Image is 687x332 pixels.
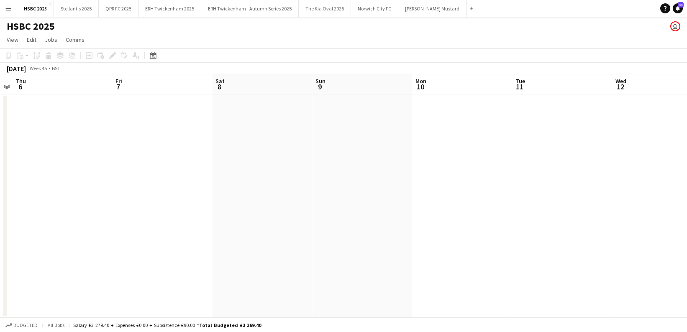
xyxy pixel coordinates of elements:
span: Budgeted [13,322,38,328]
a: View [3,34,22,45]
span: 6 [14,82,26,91]
span: Sat [215,77,225,85]
span: View [7,36,18,43]
span: 11 [514,82,525,91]
span: Mon [415,77,426,85]
span: Fri [115,77,122,85]
button: QPR FC 2025 [99,0,138,17]
span: 7 [114,82,122,91]
span: Jobs [45,36,57,43]
a: Edit [23,34,40,45]
span: Sun [315,77,326,85]
button: Budgeted [4,321,39,330]
button: HSBC 2025 [17,0,54,17]
app-user-avatar: Sam Johannesson [670,21,680,31]
button: Norwich City FC [351,0,398,17]
span: All jobs [46,322,66,328]
span: Edit [27,36,36,43]
span: 10 [414,82,426,91]
button: The Kia Oval 2025 [299,0,351,17]
div: Salary £3 279.40 + Expenses £0.00 + Subsistence £90.00 = [73,322,261,328]
span: 12 [614,82,626,91]
span: 8 [214,82,225,91]
button: [PERSON_NAME] Mustard [398,0,467,17]
span: 9 [314,82,326,91]
span: 31 [678,2,684,8]
span: Comms [66,36,85,43]
div: [DATE] [7,64,26,73]
span: Tue [515,77,525,85]
a: 31 [673,3,683,13]
div: BST [52,65,60,71]
span: Wed [615,77,626,85]
span: Total Budgeted £3 369.40 [199,322,261,328]
button: ERH Twickenham - Autumn Series 2025 [201,0,299,17]
h1: HSBC 2025 [7,20,55,33]
button: ERH Twickenham 2025 [138,0,201,17]
button: Stellantis 2025 [54,0,99,17]
span: Thu [15,77,26,85]
a: Jobs [41,34,61,45]
a: Comms [62,34,88,45]
span: Week 45 [28,65,49,71]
